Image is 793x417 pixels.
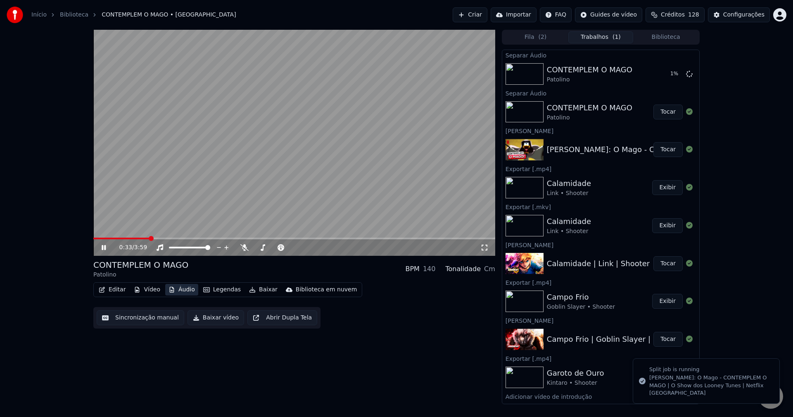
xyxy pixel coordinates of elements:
[653,332,683,347] button: Tocar
[575,7,642,22] button: Guides de vídeo
[547,76,632,84] div: Patolino
[688,11,699,19] span: 128
[653,142,683,157] button: Tocar
[131,284,164,295] button: Vídeo
[31,11,47,19] a: Início
[7,7,23,23] img: youka
[93,259,188,271] div: CONTEMPLEM O MAGO
[547,379,604,387] div: Kintaro • Shooter
[653,256,683,271] button: Tocar
[119,243,139,252] div: /
[547,189,591,198] div: Link • Shooter
[165,284,198,295] button: Áudio
[547,227,591,236] div: Link • Shooter
[503,31,568,43] button: Fila
[652,218,683,233] button: Exibir
[502,202,699,212] div: Exportar [.mkv]
[613,33,621,41] span: ( 1 )
[502,353,699,363] div: Exportar [.mp4]
[723,11,765,19] div: Configurações
[547,216,591,227] div: Calamidade
[423,264,436,274] div: 140
[502,391,699,401] div: Adicionar vídeo de introdução
[652,180,683,195] button: Exibir
[661,11,685,19] span: Créditos
[119,243,132,252] span: 0:33
[246,284,281,295] button: Baixar
[247,310,317,325] button: Abrir Dupla Tela
[547,367,604,379] div: Garoto de Ouro
[649,365,773,374] div: Split job is running
[540,7,572,22] button: FAQ
[502,88,699,98] div: Separar Áudio
[670,71,683,77] div: 1 %
[547,114,632,122] div: Patolino
[708,7,770,22] button: Configurações
[547,334,682,345] div: Campo Frio | Goblin Slayer | Shooter
[547,102,632,114] div: CONTEMPLEM O MAGO
[134,243,147,252] span: 3:59
[649,374,773,397] div: [PERSON_NAME]: O Mago - CONTEMPLEM O MAGO | O Show dos Looney Tunes | Netflix [GEOGRAPHIC_DATA]
[453,7,487,22] button: Criar
[200,284,244,295] button: Legendas
[538,33,546,41] span: ( 2 )
[547,303,615,311] div: Goblin Slayer • Shooter
[95,284,129,295] button: Editar
[547,258,650,269] div: Calamidade | Link | Shooter
[568,31,634,43] button: Trabalhos
[653,105,683,119] button: Tocar
[502,315,699,325] div: [PERSON_NAME]
[502,164,699,174] div: Exportar [.mp4]
[97,310,184,325] button: Sincronização manual
[60,11,88,19] a: Biblioteca
[502,50,699,60] div: Separar Áudio
[93,271,188,279] div: Patolino
[405,264,419,274] div: BPM
[484,264,495,274] div: Cm
[652,294,683,309] button: Exibir
[547,178,591,189] div: Calamidade
[547,64,632,76] div: CONTEMPLEM O MAGO
[31,11,236,19] nav: breadcrumb
[296,286,357,294] div: Biblioteca em nuvem
[188,310,244,325] button: Baixar vídeo
[633,31,698,43] button: Biblioteca
[491,7,537,22] button: Importar
[502,277,699,287] div: Exportar [.mp4]
[445,264,481,274] div: Tonalidade
[502,126,699,136] div: [PERSON_NAME]
[646,7,705,22] button: Créditos128
[547,291,615,303] div: Campo Frio
[102,11,236,19] span: CONTEMPLEM O MAGO • [GEOGRAPHIC_DATA]
[502,240,699,250] div: [PERSON_NAME]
